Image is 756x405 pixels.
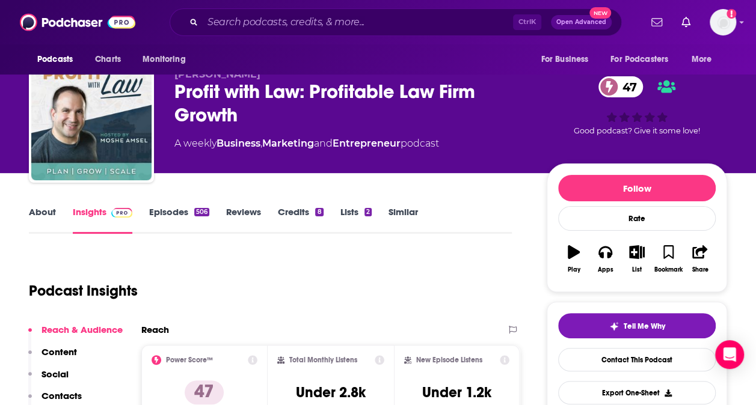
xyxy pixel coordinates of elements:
[174,136,439,151] div: A weekly podcast
[556,19,606,25] span: Open Advanced
[226,206,261,234] a: Reviews
[364,208,372,216] div: 2
[558,237,589,281] button: Play
[558,206,716,231] div: Rate
[610,76,643,97] span: 47
[603,48,686,71] button: open menu
[141,324,169,335] h2: Reach
[513,14,541,30] span: Ctrl K
[29,282,138,300] h1: Podcast Insights
[558,313,716,338] button: tell me why sparkleTell Me Why
[41,324,123,335] p: Reach & Audience
[589,237,621,281] button: Apps
[589,7,611,19] span: New
[558,348,716,371] a: Contact This Podcast
[203,13,513,32] input: Search podcasts, credits, & more...
[710,9,736,35] span: Logged in as tessvanden
[574,126,700,135] span: Good podcast? Give it some love!
[185,380,224,404] p: 47
[28,368,69,391] button: Social
[262,138,314,149] a: Marketing
[568,266,580,273] div: Play
[551,15,612,29] button: Open AdvancedNew
[609,321,619,331] img: tell me why sparkle
[598,266,613,273] div: Apps
[37,51,73,68] span: Podcasts
[296,383,366,401] h3: Under 2.8k
[621,237,653,281] button: List
[692,51,712,68] span: More
[28,324,123,346] button: Reach & Audience
[278,206,323,234] a: Credits8
[715,340,744,369] div: Open Intercom Messenger
[416,356,482,364] h2: New Episode Listens
[389,206,418,234] a: Similar
[260,138,262,149] span: ,
[654,266,683,273] div: Bookmark
[170,8,622,36] div: Search podcasts, credits, & more...
[677,12,695,32] a: Show notifications dropdown
[20,11,135,34] img: Podchaser - Follow, Share and Rate Podcasts
[315,208,323,216] div: 8
[727,9,736,19] svg: Add a profile image
[149,206,209,234] a: Episodes506
[558,175,716,201] button: Follow
[87,48,128,71] a: Charts
[29,206,56,234] a: About
[422,383,491,401] h3: Under 1.2k
[632,266,642,273] div: List
[598,76,643,97] a: 47
[692,266,708,273] div: Share
[684,237,716,281] button: Share
[111,208,132,218] img: Podchaser Pro
[683,48,727,71] button: open menu
[194,208,209,216] div: 506
[217,138,260,149] a: Business
[653,237,684,281] button: Bookmark
[41,390,82,401] p: Contacts
[95,51,121,68] span: Charts
[532,48,603,71] button: open menu
[166,356,213,364] h2: Power Score™
[710,9,736,35] button: Show profile menu
[624,321,665,331] span: Tell Me Why
[41,368,69,380] p: Social
[547,69,727,143] div: 47Good podcast? Give it some love!
[647,12,667,32] a: Show notifications dropdown
[29,48,88,71] button: open menu
[134,48,201,71] button: open menu
[289,356,357,364] h2: Total Monthly Listens
[710,9,736,35] img: User Profile
[541,51,588,68] span: For Business
[558,381,716,404] button: Export One-Sheet
[314,138,333,149] span: and
[610,51,668,68] span: For Podcasters
[41,346,77,358] p: Content
[333,138,401,149] a: Entrepreneur
[28,346,77,368] button: Content
[31,60,152,180] img: Profit with Law: Profitable Law Firm Growth
[143,51,185,68] span: Monitoring
[73,206,132,234] a: InsightsPodchaser Pro
[340,206,372,234] a: Lists2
